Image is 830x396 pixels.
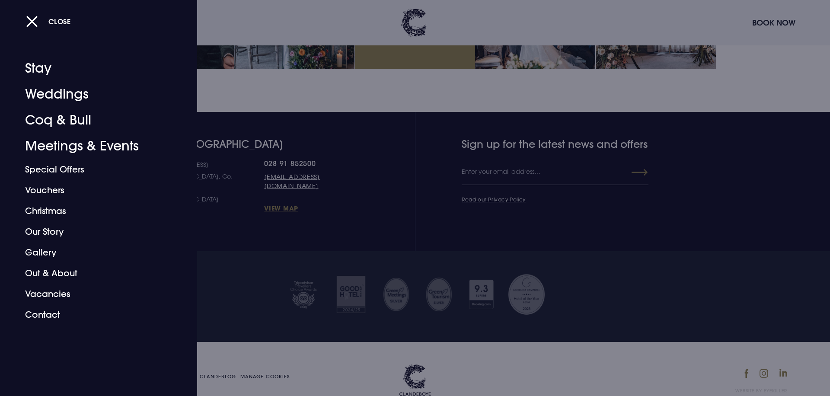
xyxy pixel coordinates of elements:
span: Close [48,17,71,26]
a: Meetings & Events [25,133,162,159]
a: Christmas [25,201,162,221]
button: Close [26,13,71,30]
a: Coq & Bull [25,107,162,133]
a: Our Story [25,221,162,242]
a: Vacancies [25,284,162,304]
a: Weddings [25,81,162,107]
a: Special Offers [25,159,162,180]
a: Out & About [25,263,162,284]
a: Gallery [25,242,162,263]
a: Vouchers [25,180,162,201]
a: Contact [25,304,162,325]
a: Stay [25,55,162,81]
